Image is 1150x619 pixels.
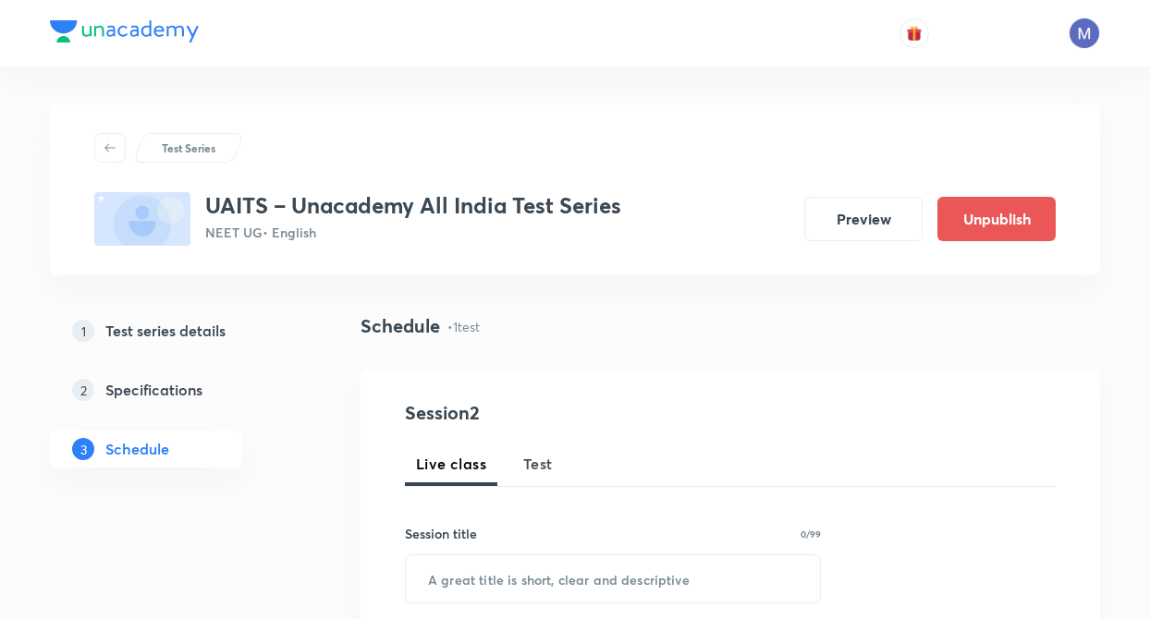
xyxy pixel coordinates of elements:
h4: Schedule [361,312,440,340]
a: Company Logo [50,20,199,47]
h5: Specifications [105,379,202,401]
a: 1Test series details [50,312,301,349]
img: Company Logo [50,20,199,42]
span: Live class [416,453,486,475]
h4: Session 2 [405,399,742,427]
img: Mangilal Choudhary [1069,18,1100,49]
h5: Schedule [105,438,169,460]
img: avatar [906,25,923,42]
h5: Test series details [105,320,226,342]
p: 3 [72,438,94,460]
p: NEET UG • English [205,223,621,242]
p: Test Series [162,140,215,156]
p: 0/99 [801,529,821,539]
h3: UAITS – Unacademy All India Test Series [205,192,621,219]
a: 2Specifications [50,371,301,408]
button: Preview [804,197,923,241]
p: 1 [72,320,94,342]
h6: Session title [405,524,477,543]
p: • 1 test [447,317,480,336]
input: A great title is short, clear and descriptive [406,555,820,602]
button: avatar [899,18,929,48]
button: Unpublish [937,197,1056,241]
span: Test [523,453,553,475]
img: fallback-thumbnail.png [94,192,190,246]
p: 2 [72,379,94,401]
